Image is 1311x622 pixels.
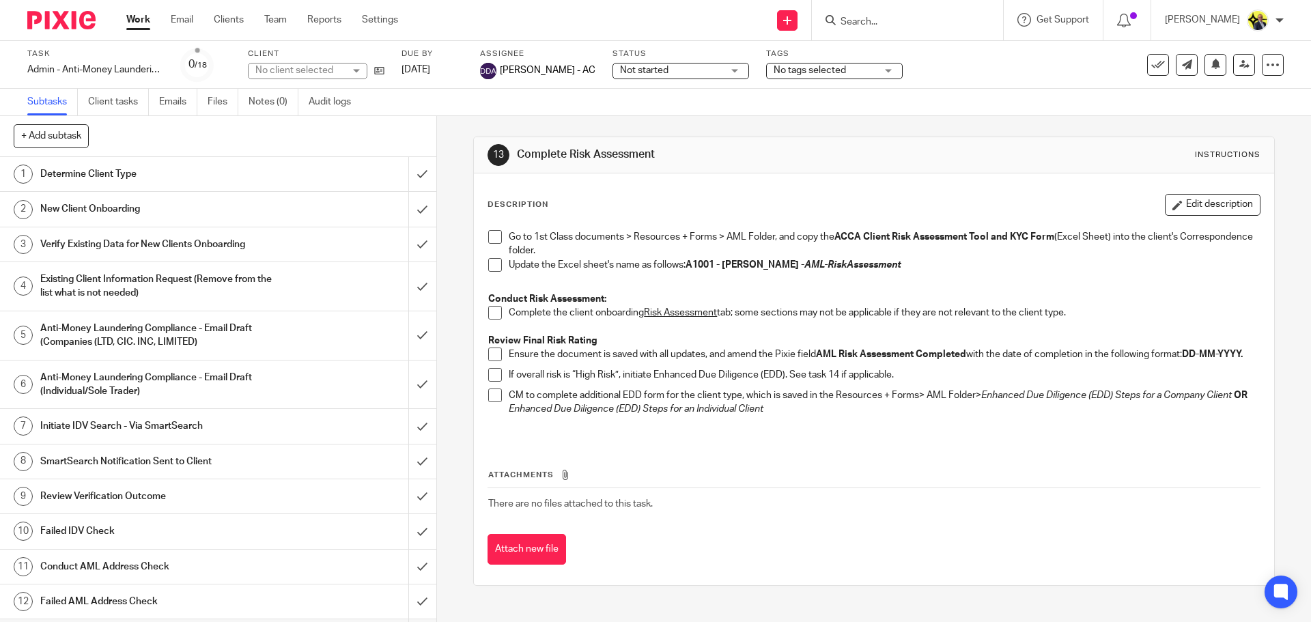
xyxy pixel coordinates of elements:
[171,13,193,27] a: Email
[774,66,846,75] span: No tags selected
[14,277,33,296] div: 4
[509,388,1259,416] p: CM to complete additional EDD form for the client type, which is saved in the Resources + Forms> ...
[1234,391,1247,400] strong: OR
[488,336,597,345] strong: Review Final Risk Rating
[309,89,361,115] a: Audit logs
[40,486,277,507] h1: Review Verification Outcome
[40,451,277,472] h1: SmartSearch Notification Sent to Client
[40,416,277,436] h1: Initiate IDV Search - Via SmartSearch
[248,48,384,59] label: Client
[40,164,277,184] h1: Determine Client Type
[14,326,33,345] div: 5
[1165,13,1240,27] p: [PERSON_NAME]
[401,65,430,74] span: [DATE]
[40,234,277,255] h1: Verify Existing Data for New Clients Onboarding
[40,269,277,304] h1: Existing Client Information Request (Remove from the list what is not needed)
[188,57,207,72] div: 0
[40,199,277,219] h1: New Client Onboarding
[14,200,33,219] div: 2
[249,89,298,115] a: Notes (0)
[27,48,164,59] label: Task
[88,89,149,115] a: Client tasks
[126,13,150,27] a: Work
[14,557,33,576] div: 11
[509,230,1259,258] p: Go to 1st Class documents > Resources + Forms > AML Folder, and copy the (Excel Sheet) into the c...
[488,499,653,509] span: There are no files attached to this task.
[488,199,548,210] p: Description
[14,452,33,471] div: 8
[27,11,96,29] img: Pixie
[1037,15,1089,25] span: Get Support
[307,13,341,27] a: Reports
[195,61,207,69] small: /18
[14,592,33,611] div: 12
[644,308,717,317] u: Risk Assessment
[40,591,277,612] h1: Failed AML Address Check
[14,165,33,184] div: 1
[834,232,1054,242] strong: ACCA Client Risk Assessment Tool and KYC Form
[40,318,277,353] h1: Anti-Money Laundering Compliance - Email Draft (Companies (LTD, CIC. INC, LIMITED)
[488,471,554,479] span: Attachments
[255,63,344,77] div: No client selected
[14,235,33,254] div: 3
[14,375,33,394] div: 6
[264,13,287,27] a: Team
[14,416,33,436] div: 7
[214,13,244,27] a: Clients
[14,487,33,506] div: 9
[981,391,1232,400] em: Enhanced Due Diligence (EDD) Steps for a Company Client
[480,63,496,79] img: svg%3E
[804,260,901,270] em: AML-RiskAssessment
[612,48,749,59] label: Status
[509,306,1259,320] p: Complete the client onboarding tab; some sections may not be applicable if they are not relevant ...
[14,522,33,541] div: 10
[27,63,164,76] div: Admin - Anti-Money Laundering Compliance
[517,147,903,162] h1: Complete Risk Assessment
[1247,10,1269,31] img: Dan-Starbridge%20(1).jpg
[362,13,398,27] a: Settings
[208,89,238,115] a: Files
[488,144,509,166] div: 13
[620,66,668,75] span: Not started
[509,348,1259,361] p: Ensure the document is saved with all updates, and amend the Pixie field with the date of complet...
[839,16,962,29] input: Search
[1165,194,1260,216] button: Edit description
[766,48,903,59] label: Tags
[14,124,89,147] button: + Add subtask
[1182,350,1243,359] strong: DD-MM-YYYY.
[480,48,595,59] label: Assignee
[40,521,277,541] h1: Failed IDV Check
[488,534,566,565] button: Attach new file
[159,89,197,115] a: Emails
[27,89,78,115] a: Subtasks
[500,63,595,77] span: [PERSON_NAME] - AC
[40,367,277,402] h1: Anti-Money Laundering Compliance - Email Draft (Individual/Sole Trader)
[40,556,277,577] h1: Conduct AML Address Check
[509,368,1259,382] p: If overall risk is “High Risk”, initiate Enhanced Due Diligence (EDD). See task 14 if applicable.
[1195,150,1260,160] div: Instructions
[509,258,1259,272] p: Update the Excel sheet's name as follows:
[401,48,463,59] label: Due by
[686,260,901,270] strong: A1001 - [PERSON_NAME] -
[816,350,966,359] strong: AML Risk Assessment Completed
[488,294,606,304] strong: Conduct Risk Assessment:
[509,404,763,414] em: Enhanced Due Diligence (EDD) Steps for an Individual Client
